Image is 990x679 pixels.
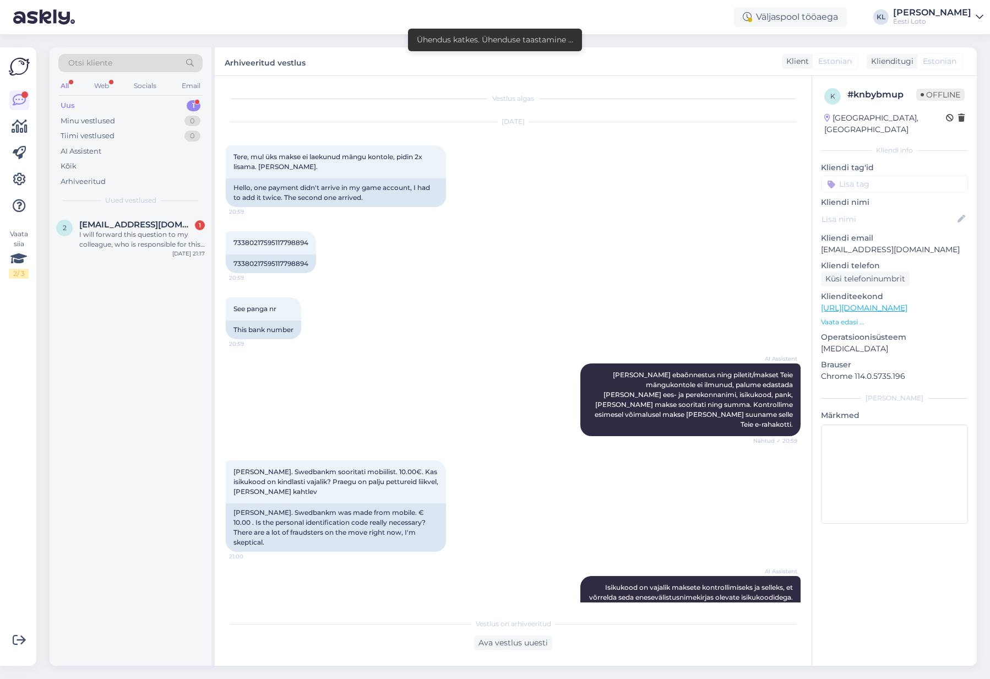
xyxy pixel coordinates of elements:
div: 1 [195,220,205,230]
p: Märkmed [821,410,968,421]
div: [DATE] [226,117,801,127]
div: Web [92,79,111,93]
img: Askly Logo [9,56,30,77]
div: Hello, one payment didn't arrive in my game account, I had to add it twice. The second one arrived. [226,178,446,207]
p: Kliendi tag'id [821,162,968,173]
div: Ava vestlus uuesti [474,635,552,650]
span: Offline [916,89,965,101]
a: [URL][DOMAIN_NAME] [821,303,907,313]
div: Ühendus katkes. Ühenduse taastamine ... [417,34,573,46]
div: 0 [184,131,200,142]
div: [PERSON_NAME] [821,393,968,403]
p: Brauser [821,359,968,371]
span: Vestlus on arhiveeritud [476,619,551,629]
div: [DATE] 21:17 [172,249,205,258]
span: Tere, mul üks makse ei laekunud mängu kontole, pidin 2x lisama. [PERSON_NAME]. [233,153,424,171]
span: 73380217595117798894 [233,238,308,247]
input: Lisa nimi [822,213,955,225]
p: Kliendi email [821,232,968,244]
div: AI Assistent [61,146,101,157]
div: # knbybmup [847,88,916,101]
p: Klienditeekond [821,291,968,302]
span: [PERSON_NAME]. Swedbankm sooritati mobiilist. 10.00€. Kas isikukood on kindlasti vajalik? Praegu ... [233,468,440,496]
div: Email [179,79,203,93]
div: This bank number [226,321,301,339]
a: [PERSON_NAME]Eesti Loto [893,8,983,26]
input: Lisa tag [821,176,968,192]
p: Vaata edasi ... [821,317,968,327]
span: [PERSON_NAME] ebaõnnestus ning piletit/makset Teie mängukontole ei ilmunud, palume edastada [PERS... [595,371,795,428]
span: AI Assistent [756,567,797,575]
span: 21:00 [229,552,270,561]
div: Kõik [61,161,77,172]
div: Klient [782,56,809,67]
div: Minu vestlused [61,116,115,127]
div: Uus [61,100,75,111]
span: 2 [63,224,67,232]
div: [GEOGRAPHIC_DATA], [GEOGRAPHIC_DATA] [824,112,946,135]
div: [PERSON_NAME]. Swedbankm was made from mobile. € 10.00 . Is the personal identification code real... [226,503,446,552]
p: Kliendi nimi [821,197,968,208]
span: Isikukood on vajalik maksete kontrollimiseks ja selleks, et võrrelda seda enesevälistusnimekirjas... [589,583,795,621]
div: 0 [184,116,200,127]
span: See panga nr [233,305,276,313]
span: Uued vestlused [105,195,156,205]
div: Küsi telefoninumbrit [821,271,910,286]
div: Väljaspool tööaega [734,7,847,27]
p: [EMAIL_ADDRESS][DOMAIN_NAME] [821,244,968,256]
span: Estonian [923,56,956,67]
div: Klienditugi [867,56,913,67]
div: Arhiveeritud [61,176,106,187]
span: 20:59 [229,208,270,216]
div: All [58,79,71,93]
div: Vestlus algas [226,94,801,104]
div: 1 [187,100,200,111]
div: 2 / 3 [9,269,29,279]
div: 73380217595117798894 [226,254,316,273]
p: [MEDICAL_DATA] [821,343,968,355]
span: 20:59 [229,340,270,348]
div: Eesti Loto [893,17,971,26]
span: Nähtud ✓ 20:59 [753,437,797,445]
div: [PERSON_NAME] [893,8,971,17]
div: Tiimi vestlused [61,131,115,142]
div: Socials [132,79,159,93]
div: I will forward this question to my colleague, who is responsible for this. The reply will be here... [79,230,205,249]
label: Arhiveeritud vestlus [225,54,306,69]
span: Otsi kliente [68,57,112,69]
p: Operatsioonisüsteem [821,332,968,343]
span: k [830,92,835,100]
span: 20:59 [229,274,270,282]
div: KL [873,9,889,25]
div: Vaata siia [9,229,29,279]
span: Estonian [818,56,852,67]
span: AI Assistent [756,355,797,363]
p: Chrome 114.0.5735.196 [821,371,968,382]
div: Kliendi info [821,145,968,155]
p: Kliendi telefon [821,260,968,271]
span: 2003liisbeth@gmail.com [79,220,194,230]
